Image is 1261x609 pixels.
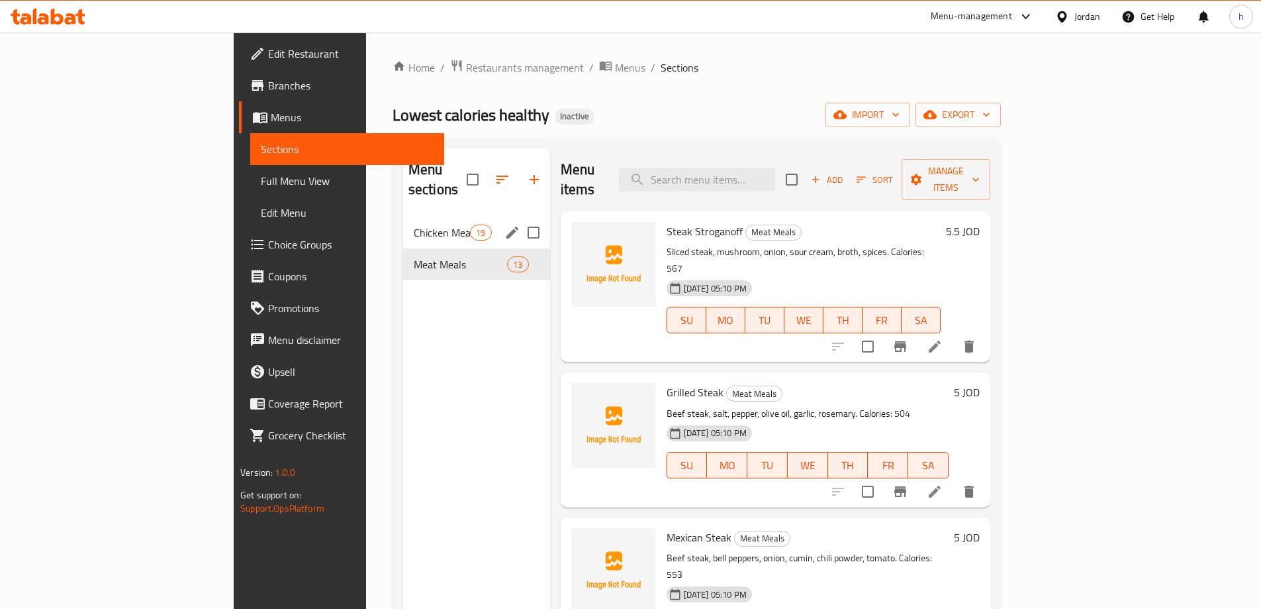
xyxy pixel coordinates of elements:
[706,307,745,333] button: MO
[239,229,444,260] a: Choice Groups
[1074,9,1100,24] div: Jordan
[268,78,434,93] span: Branches
[726,386,782,402] div: Meat Meals
[678,427,752,439] span: [DATE] 05:10 PM
[863,307,902,333] button: FR
[239,388,444,419] a: Coverage Report
[268,364,434,380] span: Upsell
[667,406,949,422] p: Beef steak, salt, pepper, olive oil, garlic, rosemary. Calories: 504
[268,46,434,62] span: Edit Restaurant
[784,307,823,333] button: WE
[678,588,752,601] span: [DATE] 05:10 PM
[806,170,848,190] button: Add
[466,60,584,76] span: Restaurants management
[712,456,742,475] span: MO
[261,173,434,189] span: Full Menu View
[518,164,550,195] button: Add section
[268,396,434,412] span: Coverage Report
[239,292,444,324] a: Promotions
[778,166,806,194] span: Select section
[836,107,900,123] span: import
[239,419,444,451] a: Grocery Checklist
[561,160,603,199] h2: Menu items
[250,197,444,229] a: Edit Menu
[414,256,507,272] span: Meat Meals
[946,222,980,241] h6: 5.5 JOD
[589,60,594,76] li: /
[261,141,434,157] span: Sections
[667,527,731,547] span: Mexican Steak
[275,464,295,481] span: 1.0.0
[673,456,702,475] span: SU
[953,476,985,508] button: delete
[673,311,701,330] span: SU
[884,476,916,508] button: Branch-specific-item
[857,172,893,188] span: Sort
[745,225,802,241] div: Meat Meals
[239,260,444,292] a: Coupons
[902,159,990,200] button: Manage items
[746,225,801,240] span: Meat Meals
[907,311,935,330] span: SA
[268,427,434,443] span: Grocery Checklist
[745,307,784,333] button: TU
[912,163,980,196] span: Manage items
[240,464,273,481] span: Version:
[707,452,747,478] button: MO
[403,249,550,280] div: Meat Meals13
[615,60,645,76] span: Menus
[848,170,902,190] span: Sort items
[1238,9,1244,24] span: h
[240,486,301,504] span: Get support on:
[471,227,490,239] span: 19
[470,225,491,241] div: items
[268,268,434,284] span: Coupons
[393,100,549,130] span: Lowest calories healthy
[915,103,1001,127] button: export
[599,59,645,76] a: Menus
[931,9,1012,25] div: Menu-management
[403,217,550,249] div: Chicken Meals19edit
[268,332,434,348] span: Menu disclaimer
[268,300,434,316] span: Promotions
[393,59,1001,76] nav: breadcrumb
[908,452,949,478] button: SA
[403,211,550,286] nav: Menu sections
[459,166,487,194] span: Select all sections
[854,333,882,360] span: Select to update
[823,307,863,333] button: TH
[790,311,818,330] span: WE
[884,331,916,362] button: Branch-specific-item
[809,172,845,188] span: Add
[667,550,949,583] p: Beef steak, bell peppers, onion, cumin, chili powder, tomato. Calories: 553
[902,307,941,333] button: SA
[239,101,444,133] a: Menus
[734,531,790,547] div: Meat Meals
[927,484,943,500] a: Edit menu item
[825,103,910,127] button: import
[735,531,790,546] span: Meat Meals
[239,356,444,388] a: Upsell
[926,107,990,123] span: export
[261,205,434,221] span: Edit Menu
[913,456,943,475] span: SA
[753,456,782,475] span: TU
[667,244,941,277] p: Sliced steak, mushroom, onion, sour cream, broth, spices. Calories: 567
[502,223,522,243] button: edit
[239,324,444,356] a: Menu disclaimer
[712,311,740,330] span: MO
[619,168,775,192] input: search
[667,452,708,478] button: SU
[239,38,444,70] a: Edit Restaurant
[571,383,656,468] img: Grilled Steak
[868,452,908,478] button: FR
[751,311,779,330] span: TU
[829,311,857,330] span: TH
[250,165,444,197] a: Full Menu View
[508,258,528,271] span: 13
[793,456,823,475] span: WE
[678,282,752,295] span: [DATE] 05:10 PM
[268,237,434,252] span: Choice Groups
[828,452,868,478] button: TH
[661,60,698,76] span: Sections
